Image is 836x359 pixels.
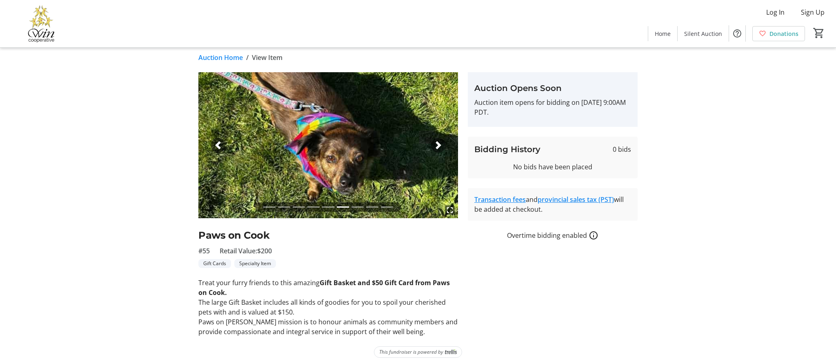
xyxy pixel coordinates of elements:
[379,348,443,356] span: This fundraiser is powered by
[474,143,540,155] h3: Bidding History
[769,29,798,38] span: Donations
[198,317,458,337] p: Paws on [PERSON_NAME] mission is to honour animals as community members and provide compassionate...
[474,195,631,214] div: and will be added at checkout.
[474,195,526,204] a: Transaction fees
[252,53,282,62] span: View Item
[198,278,450,297] strong: Gift Basket and $50 Gift Card from Paws on Cook.
[655,29,671,38] span: Home
[613,144,631,154] span: 0 bids
[198,72,458,218] img: Image
[220,246,272,256] span: Retail Value: $200
[468,230,638,240] div: Overtime bidding enabled
[474,98,631,117] p: Auction item opens for bidding on [DATE] 9:00AM PDT.
[760,6,791,19] button: Log In
[812,26,826,40] button: Cart
[445,349,457,355] img: Trellis Logo
[198,297,458,317] p: The large Gift Basket includes all kinds of goodies for you to spoil your cherished pets with and...
[246,53,249,62] span: /
[794,6,831,19] button: Sign Up
[474,82,631,94] h3: Auction Opens Soon
[538,195,614,204] a: provincial sales tax (PST)
[445,205,455,215] mat-icon: fullscreen
[589,230,598,240] a: How overtime bidding works for silent auctions
[474,162,631,172] div: No bids have been placed
[678,26,729,41] a: Silent Auction
[648,26,677,41] a: Home
[198,246,210,256] span: #55
[752,26,805,41] a: Donations
[684,29,722,38] span: Silent Auction
[198,278,458,297] p: Treat your furry friends to this amazing
[234,259,276,268] tr-label-badge: Specialty Item
[801,7,825,17] span: Sign Up
[766,7,785,17] span: Log In
[729,25,745,42] button: Help
[198,228,458,243] h2: Paws on Cook
[198,259,231,268] tr-label-badge: Gift Cards
[5,3,78,44] img: Victoria Women In Need Community Cooperative's Logo
[198,53,243,62] a: Auction Home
